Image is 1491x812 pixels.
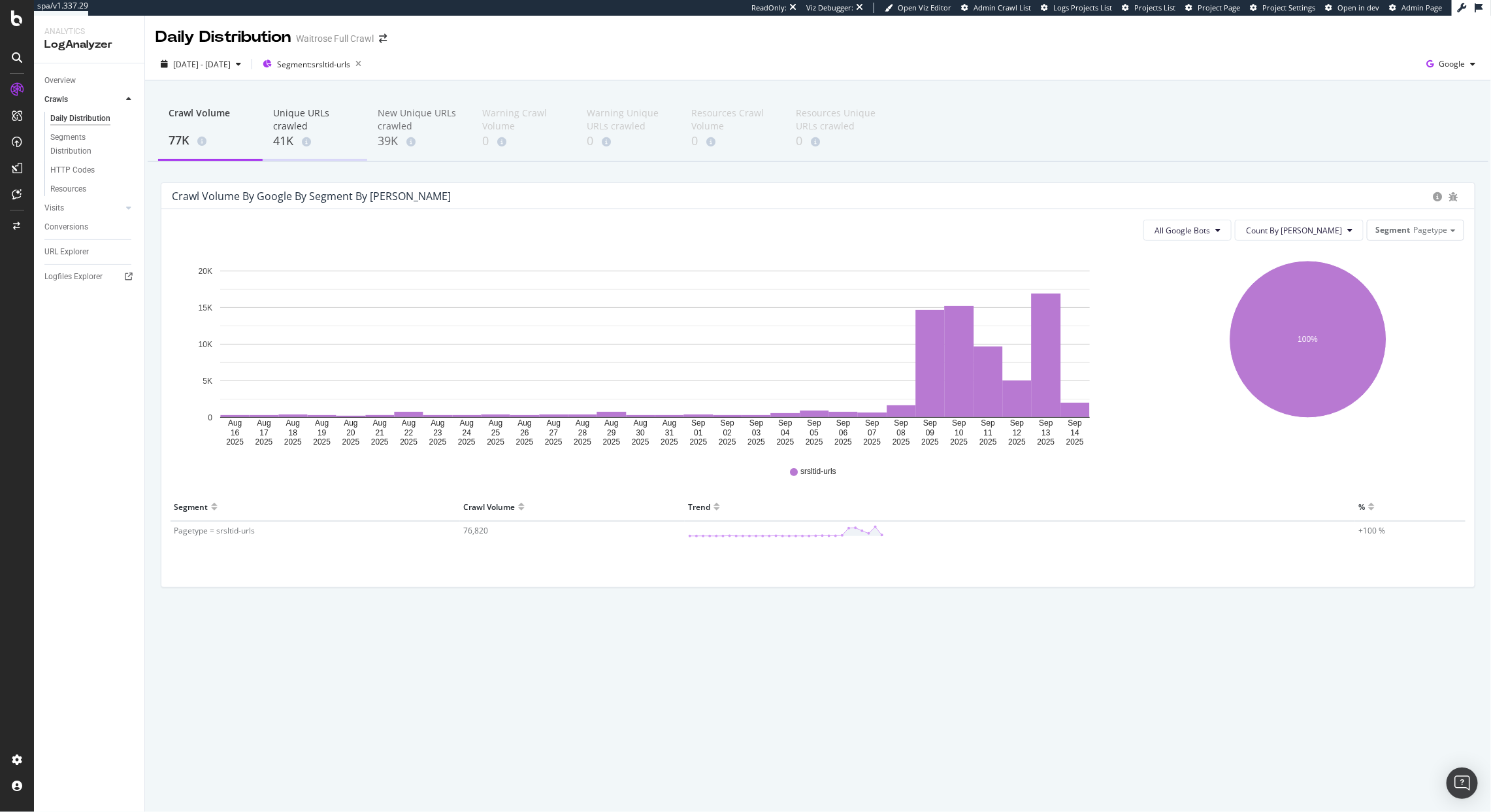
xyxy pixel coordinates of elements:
text: 19 [318,428,327,437]
text: 2025 [255,437,273,447]
div: HTTP Codes [50,163,95,177]
div: Resources Unique URLs crawled [796,107,879,133]
text: 13 [1041,428,1051,437]
div: Warning Crawl Volume [482,107,566,133]
div: Conversions [44,220,88,234]
a: URL Explorer [44,245,135,259]
span: Google [1439,58,1465,69]
text: Sep [923,419,938,428]
div: URL Explorer [44,245,89,259]
div: Warning Unique URLs crawled [587,107,670,133]
a: Daily Distribution [50,112,135,126]
a: Open in dev [1325,3,1379,13]
div: ReadOnly: [751,3,787,13]
text: Aug [431,419,444,428]
text: Aug [547,419,561,428]
text: Sep [749,419,764,428]
text: Aug [344,419,357,428]
text: Sep [894,419,909,428]
text: 2025 [1038,437,1055,447]
button: [DATE] - [DATE] [156,54,246,75]
text: 2025 [979,437,997,447]
text: Sep [721,419,735,428]
span: Project Settings [1262,3,1315,12]
div: New Unique URLs crawled [378,107,461,133]
svg: A chart. [1151,251,1465,447]
div: Crawl Volume [169,107,252,131]
text: Aug [315,419,329,428]
a: Resources [50,182,135,196]
text: 20 [346,428,355,437]
a: Project Page [1185,3,1240,13]
text: 2025 [747,437,765,447]
div: 0 [796,133,879,150]
div: 41K [273,133,357,150]
span: Segment: srsltid-urls [277,59,350,70]
text: 28 [578,428,587,437]
div: 77K [169,132,252,149]
text: Sep [836,419,851,428]
text: 2025 [806,437,823,447]
a: Logs Projects List [1041,3,1112,13]
text: 0 [208,413,212,422]
text: 23 [433,428,442,437]
text: 2025 [864,437,881,447]
div: Unique URLs crawled [273,107,357,133]
text: 20K [199,267,212,276]
text: 21 [376,428,385,437]
text: 2025 [313,437,331,447]
text: Aug [460,419,474,428]
a: Visits [44,201,122,215]
a: Overview [44,74,135,88]
button: Google [1421,54,1481,75]
text: 2025 [777,437,795,447]
span: Segment [1375,224,1410,235]
text: 2025 [545,437,563,447]
text: Aug [576,419,589,428]
span: Projects List [1134,3,1175,12]
text: Sep [981,419,996,428]
text: 06 [839,428,848,437]
text: Aug [604,419,618,428]
div: Overview [44,74,76,88]
text: Sep [952,419,966,428]
div: 0 [482,133,566,150]
a: Projects List [1122,3,1175,13]
div: Open Intercom Messenger [1447,768,1478,799]
text: Sep [1068,419,1083,428]
text: Aug [402,419,416,428]
div: bug [1449,192,1458,201]
button: All Google Bots [1143,220,1232,241]
text: 2025 [284,437,302,447]
div: Crawls [44,93,68,107]
button: Segment:srsltid-urls [257,54,367,75]
div: Daily Distribution [50,112,110,126]
div: 39K [378,133,461,150]
text: 2025 [1066,437,1084,447]
span: [DATE] - [DATE] [173,59,231,70]
text: 18 [289,428,298,437]
text: 2025 [834,437,852,447]
div: A chart. [172,251,1138,447]
text: 11 [984,428,993,437]
text: 02 [723,428,732,437]
text: Sep [808,419,822,428]
text: Sep [778,419,793,428]
text: 5K [203,377,212,386]
text: 22 [404,428,414,437]
div: Crawl Volume [463,496,515,517]
text: 2025 [574,437,591,447]
text: 16 [231,428,240,437]
div: Daily Distribution [156,26,291,48]
text: 2025 [458,437,476,447]
text: 01 [694,428,703,437]
text: 09 [926,428,935,437]
div: Segments Distribution [50,131,123,158]
span: srsltid-urls [800,466,836,477]
div: Logfiles Explorer [44,270,103,284]
div: LogAnalyzer [44,37,134,52]
text: Sep [865,419,879,428]
text: Sep [1010,419,1024,428]
text: 2025 [226,437,244,447]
